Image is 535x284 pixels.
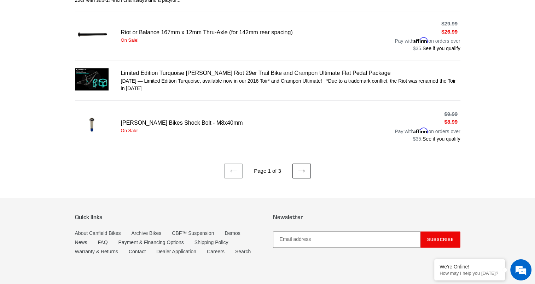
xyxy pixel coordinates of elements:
a: News [75,239,87,245]
a: Search [235,249,251,254]
a: Contact [129,249,146,254]
a: CBF™ Suspension [172,230,214,236]
textarea: Type your message and hit 'Enter' [4,193,135,218]
p: Quick links [75,214,262,220]
p: How may I help you today? [440,271,500,276]
img: d_696896380_company_1647369064580_696896380 [23,35,40,53]
div: Navigation go back [8,39,18,49]
li: Page 1 of 3 [244,167,291,175]
a: Archive Bikes [131,230,161,236]
div: We're Online! [440,264,500,270]
span: Subscribe [427,237,454,242]
button: Subscribe [420,231,460,248]
p: Newsletter [273,214,460,220]
a: Demos [225,230,240,236]
a: Warranty & Returns [75,249,118,254]
a: Payment & Financing Options [118,239,184,245]
a: FAQ [98,239,108,245]
span: We're online! [41,89,98,160]
a: Dealer Application [156,249,196,254]
div: Minimize live chat window [116,4,133,20]
div: Chat with us now [47,40,129,49]
input: Email address [273,231,420,248]
a: Shipping Policy [194,239,228,245]
a: Careers [207,249,225,254]
a: About Canfield Bikes [75,230,121,236]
